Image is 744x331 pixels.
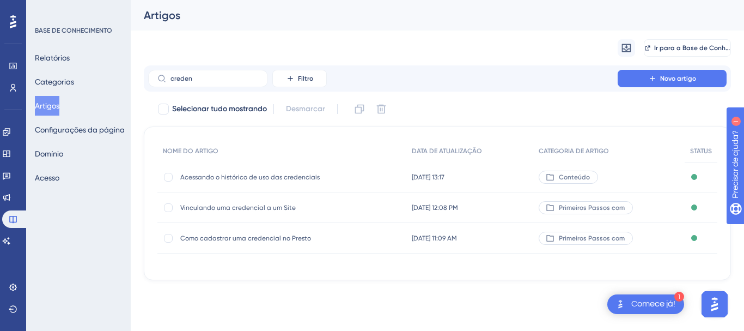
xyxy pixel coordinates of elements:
button: Acesso [35,168,59,188]
font: BASE DE CONHECIMENTO [35,27,112,34]
img: imagem-do-lançador-texto-alternativo [614,298,627,311]
font: STATUS [690,147,712,155]
font: Categorias [35,77,74,86]
font: Como cadastrar uma credencial no Presto [180,234,311,242]
font: Comece já! [631,299,675,308]
font: Artigos [144,9,180,22]
font: Primeiros Passos com [559,234,625,242]
button: Relatórios [35,48,70,68]
font: CATEGORIA DE ARTIGO [539,147,609,155]
font: Domínio [35,149,63,158]
font: [DATE] 11:09 AM [412,234,457,242]
button: Configurações da página [35,120,125,140]
font: Primeiros Passos com [559,204,625,212]
font: [DATE] 13:17 [412,173,444,181]
font: Artigos [35,101,59,110]
font: Novo artigo [660,75,696,82]
button: Desmarcar [280,99,331,119]
div: Abra a lista de verificação Comece!, módulos restantes: 1 [607,294,684,314]
font: Selecionar tudo mostrando [172,104,267,113]
button: Artigos [35,96,59,116]
font: Conteúdo [559,173,590,181]
font: Configurações da página [35,125,125,134]
font: Acessando o histórico de uso das credenciais [180,173,320,181]
input: Procurar [170,75,259,82]
font: Filtro [298,75,313,82]
font: 1 [678,294,681,300]
font: DATA DE ATUALIZAÇÃO [412,147,482,155]
button: Filtro [272,70,327,87]
font: Desmarcar [286,104,325,113]
font: NOME DO ARTIGO [163,147,218,155]
font: 1 [101,7,105,13]
font: Precisar de ajuda? [26,5,94,13]
font: Vinculando uma credencial a um Site [180,204,296,212]
font: Acesso [35,173,59,182]
iframe: Iniciador do Assistente de IA do UserGuiding [698,288,731,321]
button: Novo artigo [618,70,727,87]
button: Categorias [35,72,74,92]
button: Domínio [35,144,63,164]
font: [DATE] 12:08 PM [412,204,458,212]
button: Ir para a Base de Conhecimento [644,39,731,57]
font: Relatórios [35,53,70,62]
